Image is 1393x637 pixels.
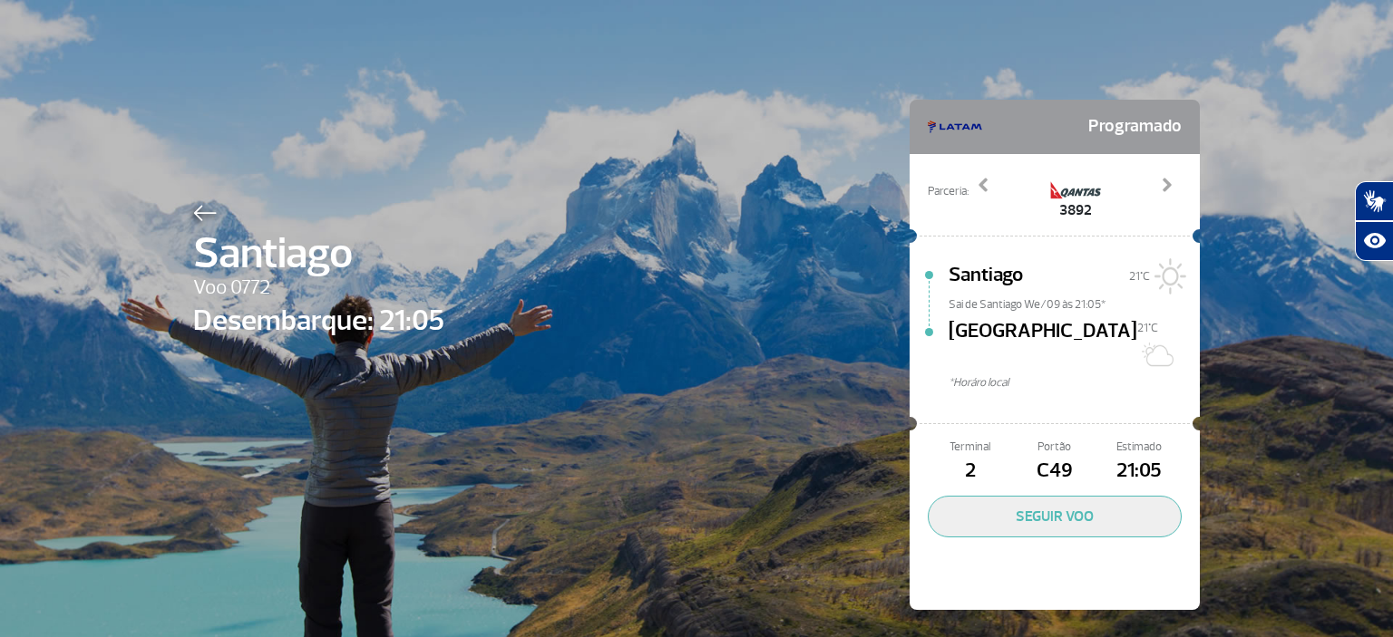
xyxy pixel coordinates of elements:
[1012,456,1096,487] span: C49
[949,374,1200,391] span: *Horáro local
[1150,258,1186,294] img: Sol
[1355,181,1393,221] button: Abrir tradutor de língua de sinais.
[928,456,1012,487] span: 2
[1137,336,1174,372] img: Sol com muitas nuvens
[949,296,1200,309] span: Sai de Santiago We/09 às 21:05*
[1012,439,1096,456] span: Portão
[1048,199,1103,221] span: 3892
[1129,269,1150,284] span: 21°C
[193,273,444,304] span: Voo 0772
[1097,456,1182,487] span: 21:05
[949,316,1137,374] span: [GEOGRAPHIC_DATA]
[1355,181,1393,261] div: Plugin de acessibilidade da Hand Talk.
[193,221,444,286] span: Santiago
[1355,221,1393,261] button: Abrir recursos assistivos.
[949,260,1023,296] span: Santiago
[928,439,1012,456] span: Terminal
[1088,109,1182,145] span: Programado
[1137,321,1158,335] span: 21°C
[1097,439,1182,456] span: Estimado
[928,183,969,200] span: Parceria:
[193,299,444,343] span: Desembarque: 21:05
[928,496,1182,537] button: SEGUIR VOO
